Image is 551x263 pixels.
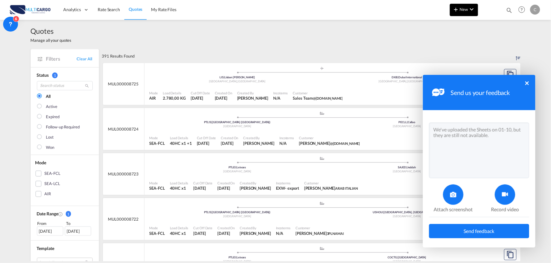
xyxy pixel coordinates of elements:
[379,80,407,83] span: [GEOGRAPHIC_DATA]
[276,185,285,191] div: EXW
[77,56,92,62] a: Clear All
[397,256,398,259] span: |
[229,256,246,259] span: PTLEI Leixoes
[398,75,399,79] span: |
[170,185,189,191] span: 40HC x 1
[37,72,93,78] div: Status 1
[506,7,513,16] div: icon-magnify
[392,75,422,79] span: DXB Dubai International
[191,91,210,95] span: Cut Off Date
[46,55,77,62] span: Filters
[46,124,80,130] div: Follow-up Required
[46,114,60,120] div: Expired
[299,140,360,146] span: Carolina Silva @hankacargo.com
[45,191,51,197] div: AIR
[52,72,58,78] span: 1
[163,91,186,95] span: Load Details
[236,256,237,259] span: |
[37,72,49,78] span: Status
[450,4,478,16] button: icon-plus 400-fgNewicon-chevron-down
[149,136,165,140] span: Mode
[279,136,294,140] span: Incoterms
[295,231,344,236] span: Vaida Dudonnyte 3PLNAMAI
[215,95,232,101] span: 8 Oct 2025
[276,231,283,236] div: N/A
[215,91,232,95] span: Created On
[35,191,94,197] md-checkbox: AIR
[388,256,426,259] span: COCTG [GEOGRAPHIC_DATA]
[223,170,251,173] span: [GEOGRAPHIC_DATA]
[224,75,224,79] span: |
[193,185,213,191] span: 7 Oct 2025
[223,124,251,128] span: [GEOGRAPHIC_DATA]
[517,4,530,15] div: Help
[398,166,416,169] span: SAJED Jeddah
[65,220,93,226] div: To
[46,104,57,110] div: Active
[211,210,212,214] span: |
[299,136,360,140] span: Customer
[504,69,517,80] button: Copy Quote
[295,226,344,230] span: Customer
[191,95,210,101] span: 8 Oct 2025
[276,226,291,230] span: Incoterms
[98,7,120,12] span: Rate Search
[407,80,435,83] span: [GEOGRAPHIC_DATA]
[468,6,476,13] md-icon: icon-chevron-down
[31,26,72,36] span: Quotes
[276,185,299,191] div: EXW export
[221,140,238,146] span: 7 Oct 2025
[229,166,246,169] span: PTLEI Leixoes
[217,226,235,230] span: Created On
[170,226,189,230] span: Load Details
[204,210,271,214] span: PTLIS [GEOGRAPHIC_DATA] ([GEOGRAPHIC_DATA])
[237,91,269,95] span: Created By
[217,185,235,191] span: 7 Oct 2025
[149,140,165,146] span: SEA-FCL
[530,5,540,15] div: C
[149,231,165,236] span: SEA-FCL
[273,91,288,95] span: Incoterms
[452,7,476,12] span: New
[517,4,527,15] span: Help
[170,140,192,146] span: 40HC x 1 , 20GP x 1
[313,96,343,100] span: @[DOMAIN_NAME]
[279,140,287,146] div: N/A
[66,211,71,217] span: 1
[276,181,299,185] span: Incoterms
[236,166,237,169] span: |
[506,7,513,14] md-icon: icon-magnify
[45,181,60,187] div: SEA-LCL
[149,91,158,95] span: Mode
[108,171,139,177] span: MUL000008723
[35,160,47,165] span: Mode
[204,120,271,124] span: PTLIS [GEOGRAPHIC_DATA] ([GEOGRAPHIC_DATA])
[373,210,441,214] span: USHOU [GEOGRAPHIC_DATA], [GEOGRAPHIC_DATA]
[240,185,271,191] span: Ricardo Santos
[452,6,460,13] md-icon: icon-plus 400-fg
[197,136,216,140] span: Cut Off Date
[197,140,216,146] span: 7 Oct 2025
[46,93,51,100] div: All
[507,251,514,258] md-icon: assets/icons/custom/copyQuote.svg
[108,126,139,132] span: MUL000008724
[221,136,238,140] span: Created On
[318,247,326,250] md-icon: assets/icons/custom/ship-fill.svg
[193,231,213,236] span: 7 Oct 2025
[170,136,192,140] span: Load Details
[318,202,326,205] md-icon: assets/icons/custom/ship-fill.svg
[223,260,251,263] span: [GEOGRAPHIC_DATA]
[335,186,358,190] span: ARAB ITALIAN
[393,214,421,218] span: [GEOGRAPHIC_DATA]
[223,214,251,218] span: [GEOGRAPHIC_DATA]
[35,170,94,177] md-checkbox: SEA-FCL
[327,231,344,235] span: 3PLNAMAI
[393,124,421,128] span: [GEOGRAPHIC_DATA]
[37,81,93,90] input: Search status
[285,185,299,191] div: - export
[273,95,281,101] div: N/A
[504,249,517,260] button: Copy Quote
[516,49,521,63] div: Sort by: Created On
[46,144,55,151] div: Won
